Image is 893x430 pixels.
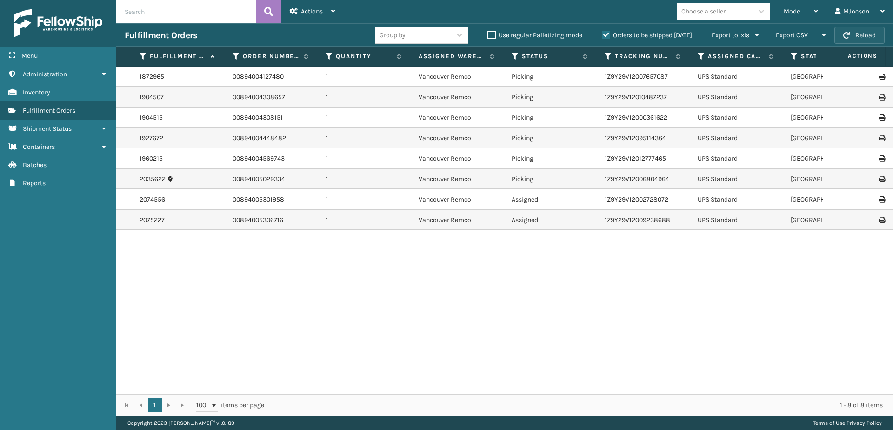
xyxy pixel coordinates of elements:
[127,416,234,430] p: Copyright 2023 [PERSON_NAME]™ v 1.0.189
[487,31,582,39] label: Use regular Palletizing mode
[224,128,317,148] td: 00894004448482
[380,30,406,40] div: Group by
[605,73,668,81] a: 1Z9Y29V12007657087
[879,176,884,182] i: Print Label
[782,87,875,107] td: [GEOGRAPHIC_DATA]
[224,107,317,128] td: 00894004308151
[879,155,884,162] i: Print Label
[879,196,884,203] i: Print Label
[879,135,884,141] i: Print Label
[410,210,503,230] td: Vancouver Remco
[813,416,882,430] div: |
[140,195,165,204] a: 2074556
[846,420,882,426] a: Privacy Policy
[140,154,163,163] a: 1960215
[879,114,884,121] i: Print Label
[605,175,669,183] a: 1Z9Y29V12006804964
[605,155,666,162] a: 1Z9Y29V12012777465
[410,107,503,128] td: Vancouver Remco
[689,87,782,107] td: UPS Standard
[336,52,392,60] label: Quantity
[224,189,317,210] td: 00894005301958
[782,148,875,169] td: [GEOGRAPHIC_DATA]
[879,94,884,101] i: Print Label
[140,134,163,143] a: 1927672
[689,107,782,128] td: UPS Standard
[503,128,596,148] td: Picking
[879,74,884,80] i: Print Label
[196,401,210,410] span: 100
[317,67,410,87] td: 1
[23,125,72,133] span: Shipment Status
[410,67,503,87] td: Vancouver Remco
[317,87,410,107] td: 1
[23,88,50,96] span: Inventory
[879,217,884,223] i: Print Label
[125,30,197,41] h3: Fulfillment Orders
[605,134,666,142] a: 1Z9Y29V12095114364
[708,52,764,60] label: Assigned Carrier Service
[503,169,596,189] td: Picking
[140,175,166,184] a: 2035622
[782,210,875,230] td: [GEOGRAPHIC_DATA]
[224,148,317,169] td: 00894004569743
[317,169,410,189] td: 1
[317,189,410,210] td: 1
[140,113,163,122] a: 1904515
[813,420,845,426] a: Terms of Use
[23,179,46,187] span: Reports
[317,128,410,148] td: 1
[301,7,323,15] span: Actions
[689,189,782,210] td: UPS Standard
[224,210,317,230] td: 00894005306716
[605,93,667,101] a: 1Z9Y29V12010487237
[503,67,596,87] td: Picking
[689,67,782,87] td: UPS Standard
[503,210,596,230] td: Assigned
[224,67,317,87] td: 00894004127480
[23,70,67,78] span: Administration
[410,169,503,189] td: Vancouver Remco
[503,107,596,128] td: Picking
[224,87,317,107] td: 00894004308657
[819,48,883,64] span: Actions
[605,195,668,203] a: 1Z9Y29V12002728072
[243,52,299,60] label: Order Number
[801,52,857,60] label: State
[681,7,726,16] div: Choose a seller
[21,52,38,60] span: Menu
[776,31,808,39] span: Export CSV
[224,169,317,189] td: 00894005029334
[784,7,800,15] span: Mode
[410,87,503,107] td: Vancouver Remco
[834,27,885,44] button: Reload
[317,148,410,169] td: 1
[782,107,875,128] td: [GEOGRAPHIC_DATA]
[317,107,410,128] td: 1
[782,128,875,148] td: [GEOGRAPHIC_DATA]
[410,128,503,148] td: Vancouver Remco
[23,143,55,151] span: Containers
[150,52,206,60] label: Fulfillment Order Id
[14,9,102,37] img: logo
[419,52,485,60] label: Assigned Warehouse
[605,114,667,121] a: 1Z9Y29V12000361622
[602,31,692,39] label: Orders to be shipped [DATE]
[782,169,875,189] td: [GEOGRAPHIC_DATA]
[689,148,782,169] td: UPS Standard
[689,169,782,189] td: UPS Standard
[196,398,264,412] span: items per page
[317,210,410,230] td: 1
[503,87,596,107] td: Picking
[782,67,875,87] td: [GEOGRAPHIC_DATA]
[140,72,164,81] a: 1872965
[689,128,782,148] td: UPS Standard
[277,401,883,410] div: 1 - 8 of 8 items
[23,161,47,169] span: Batches
[503,148,596,169] td: Picking
[615,52,671,60] label: Tracking Number
[782,189,875,210] td: [GEOGRAPHIC_DATA]
[605,216,670,224] a: 1Z9Y29V12009238688
[140,215,165,225] a: 2075227
[522,52,578,60] label: Status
